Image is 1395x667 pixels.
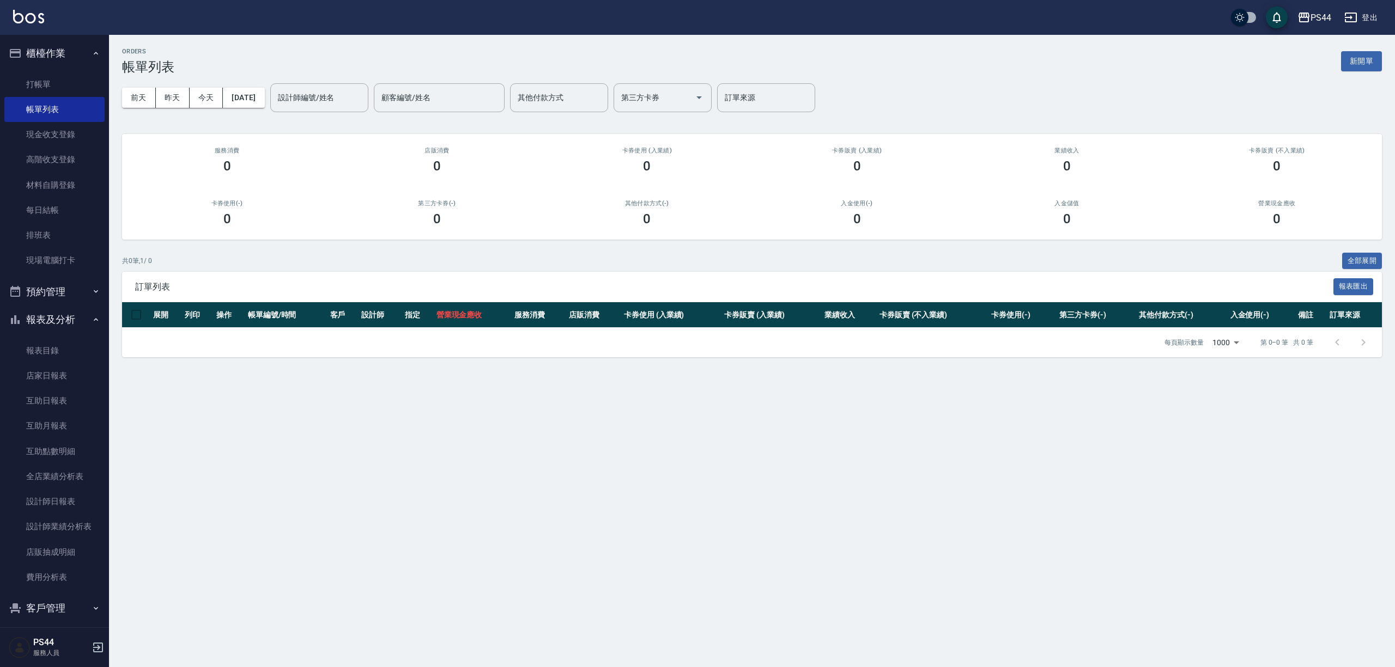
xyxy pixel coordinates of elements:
[765,147,949,154] h2: 卡券販賣 (入業績)
[4,39,105,68] button: 櫃檯作業
[135,282,1333,292] span: 訂單列表
[4,565,105,590] a: 費用分析表
[345,200,529,207] h2: 第三方卡券(-)
[1341,51,1382,71] button: 新開單
[1311,11,1331,25] div: PS44
[223,88,264,108] button: [DATE]
[1273,211,1281,227] h3: 0
[13,10,44,23] img: Logo
[4,72,105,97] a: 打帳單
[4,540,105,565] a: 店販抽成明細
[214,302,245,328] th: 操作
[1327,302,1382,328] th: 訂單來源
[122,256,152,266] p: 共 0 筆, 1 / 0
[621,302,721,328] th: 卡券使用 (入業績)
[1185,200,1369,207] h2: 營業現金應收
[4,278,105,306] button: 預約管理
[877,302,988,328] th: 卡券販賣 (不入業績)
[1057,302,1136,328] th: 第三方卡券(-)
[4,122,105,147] a: 現金收支登錄
[1333,281,1374,291] a: 報表匯出
[4,173,105,198] a: 材料自購登錄
[150,302,182,328] th: 展開
[765,200,949,207] h2: 入金使用(-)
[975,147,1159,154] h2: 業績收入
[433,211,441,227] h3: 0
[1228,302,1296,328] th: 入金使用(-)
[1342,253,1382,270] button: 全部展開
[4,338,105,363] a: 報表目錄
[1340,8,1382,28] button: 登出
[1266,7,1288,28] button: save
[1333,278,1374,295] button: 報表匯出
[1063,211,1071,227] h3: 0
[4,223,105,248] a: 排班表
[182,302,214,328] th: 列印
[1136,302,1227,328] th: 其他付款方式(-)
[433,158,441,174] h3: 0
[643,158,651,174] h3: 0
[4,388,105,413] a: 互助日報表
[135,200,319,207] h2: 卡券使用(-)
[1185,147,1369,154] h2: 卡券販賣 (不入業績)
[4,439,105,464] a: 互助點數明細
[434,302,512,328] th: 營業現金應收
[4,147,105,172] a: 高階收支登錄
[853,158,861,174] h3: 0
[122,48,174,55] h2: ORDERS
[190,88,223,108] button: 今天
[721,302,822,328] th: 卡券販賣 (入業績)
[555,147,739,154] h2: 卡券使用 (入業績)
[345,147,529,154] h2: 店販消費
[9,637,31,658] img: Person
[975,200,1159,207] h2: 入金儲值
[4,489,105,514] a: 設計師日報表
[1293,7,1336,29] button: PS44
[643,211,651,227] h3: 0
[1273,158,1281,174] h3: 0
[512,302,567,328] th: 服務消費
[4,464,105,489] a: 全店業績分析表
[245,302,327,328] th: 帳單編號/時間
[1260,338,1313,347] p: 第 0–0 筆 共 0 筆
[1208,328,1243,357] div: 1000
[402,302,434,328] th: 指定
[4,248,105,273] a: 現場電腦打卡
[4,594,105,622] button: 客戶管理
[690,89,708,106] button: Open
[555,200,739,207] h2: 其他付款方式(-)
[135,147,319,154] h3: 服務消費
[4,413,105,438] a: 互助月報表
[1063,158,1071,174] h3: 0
[359,302,402,328] th: 設計師
[33,637,89,648] h5: PS44
[988,302,1057,328] th: 卡券使用(-)
[853,211,861,227] h3: 0
[4,198,105,223] a: 每日結帳
[223,158,231,174] h3: 0
[327,302,359,328] th: 客戶
[1341,56,1382,66] a: 新開單
[4,305,105,334] button: 報表及分析
[1164,338,1204,347] p: 每頁顯示數量
[33,648,89,658] p: 服務人員
[122,88,156,108] button: 前天
[4,363,105,388] a: 店家日報表
[1295,302,1327,328] th: 備註
[4,97,105,122] a: 帳單列表
[4,514,105,539] a: 設計師業績分析表
[223,211,231,227] h3: 0
[566,302,621,328] th: 店販消費
[156,88,190,108] button: 昨天
[122,59,174,75] h3: 帳單列表
[822,302,877,328] th: 業績收入
[4,622,105,651] button: 員工及薪資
